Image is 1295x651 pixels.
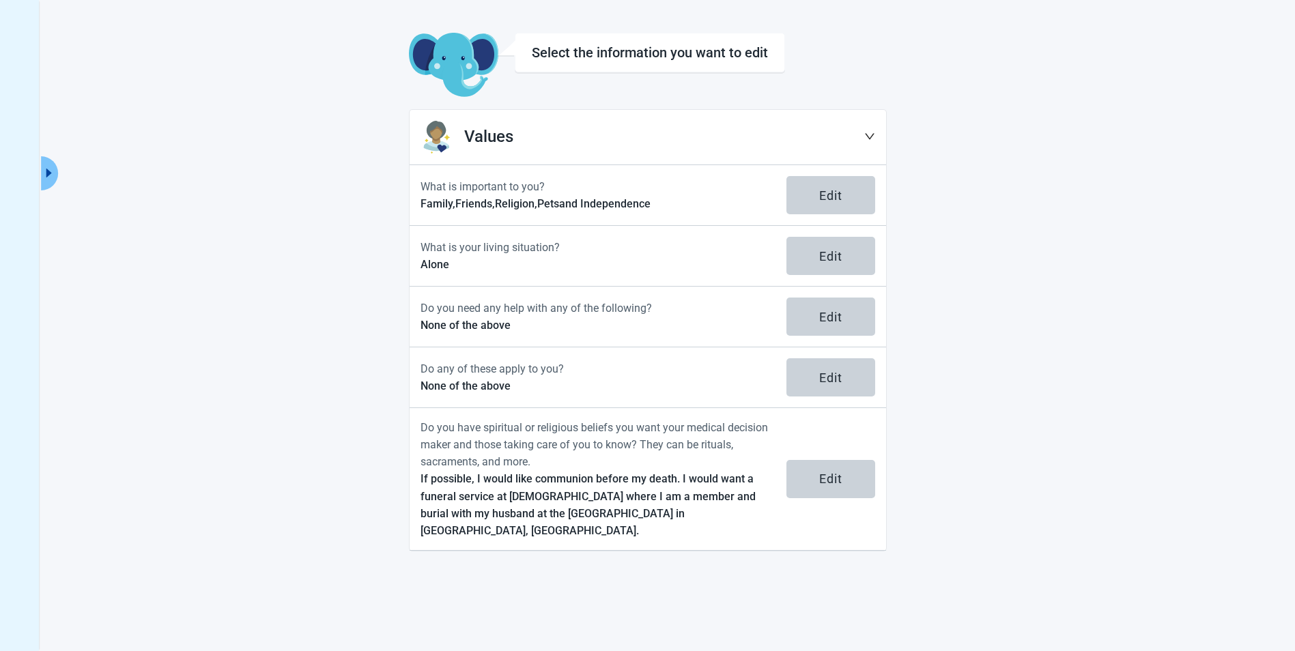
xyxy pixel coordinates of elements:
[786,298,875,336] button: Edit
[819,472,842,486] div: Edit
[272,33,1023,551] main: Main content
[786,358,875,396] button: Edit
[819,310,842,323] div: Edit
[41,156,58,190] button: Expand menu
[786,176,875,214] button: Edit
[819,249,842,263] div: Edit
[421,195,770,212] p: Family, Friends, Religion, Pets and Independence
[421,377,770,394] p: None of the above
[421,178,770,195] p: What is important to you?
[421,302,652,315] label: Do you need any help with any of the following?
[42,167,55,179] span: caret-right
[421,256,770,273] p: Alone
[421,419,770,470] p: Do you have spiritual or religious beliefs you want your medical decision maker and those taking ...
[786,460,875,498] button: Edit
[532,44,768,61] div: Select the information you want to edit
[421,470,770,539] p: If possible, I would like communion before my death. I would want a funeral service at [DEMOGRAPH...
[819,188,842,202] div: Edit
[421,239,770,256] p: What is your living situation?
[421,362,564,375] label: Do any of these apply to you?
[464,124,864,150] h1: Values
[421,317,770,334] p: None of the above
[786,237,875,275] button: Edit
[421,121,453,154] img: Step Icon
[819,371,842,384] div: Edit
[864,131,875,142] span: down
[409,33,498,98] img: Koda Elephant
